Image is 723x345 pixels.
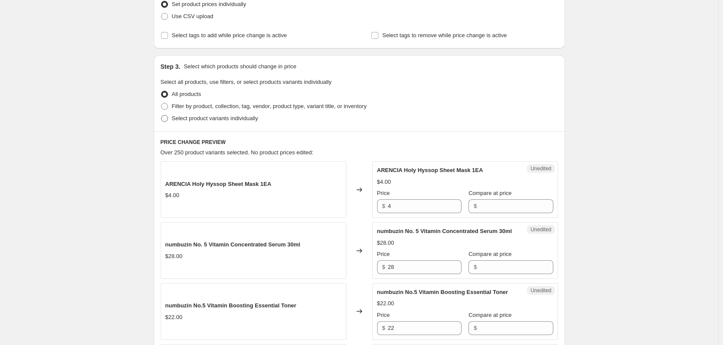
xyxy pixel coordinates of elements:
span: $ [382,203,385,209]
span: Unedited [530,165,551,172]
span: $ [474,264,477,270]
span: Select tags to add while price change is active [172,32,287,38]
span: Compare at price [468,251,512,257]
div: $4.00 [165,191,180,200]
span: numbuzin No. 5 Vitamin Concentrated Serum 30ml [165,241,300,248]
h6: PRICE CHANGE PREVIEW [161,139,558,146]
span: $ [382,325,385,331]
span: All products [172,91,201,97]
div: $22.00 [377,299,394,308]
span: ARENCIA Holy Hyssop Sheet Mask 1EA [165,181,271,187]
span: ARENCIA Holy Hyssop Sheet Mask 1EA [377,167,483,173]
span: numbuzin No.5 Vitamin Boosting Essential Toner [165,302,297,309]
span: $ [474,203,477,209]
h2: Step 3. [161,62,181,71]
span: Price [377,312,390,318]
span: Price [377,251,390,257]
span: $ [382,264,385,270]
div: $28.00 [377,239,394,247]
span: Over 250 product variants selected. No product prices edited: [161,149,313,156]
span: Set product prices individually [172,1,246,7]
span: Select tags to remove while price change is active [382,32,507,38]
span: Compare at price [468,312,512,318]
div: $22.00 [165,313,183,322]
span: Select all products, use filters, or select products variants individually [161,79,332,85]
div: $4.00 [377,178,391,186]
span: Unedited [530,226,551,233]
span: $ [474,325,477,331]
span: Select product variants individually [172,115,258,121]
span: Compare at price [468,190,512,196]
span: Use CSV upload [172,13,213,19]
span: Filter by product, collection, tag, vendor, product type, variant title, or inventory [172,103,367,109]
div: $28.00 [165,252,183,261]
p: Select which products should change in price [184,62,296,71]
span: numbuzin No. 5 Vitamin Concentrated Serum 30ml [377,228,512,234]
span: Price [377,190,390,196]
span: numbuzin No.5 Vitamin Boosting Essential Toner [377,289,508,295]
span: Unedited [530,287,551,294]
